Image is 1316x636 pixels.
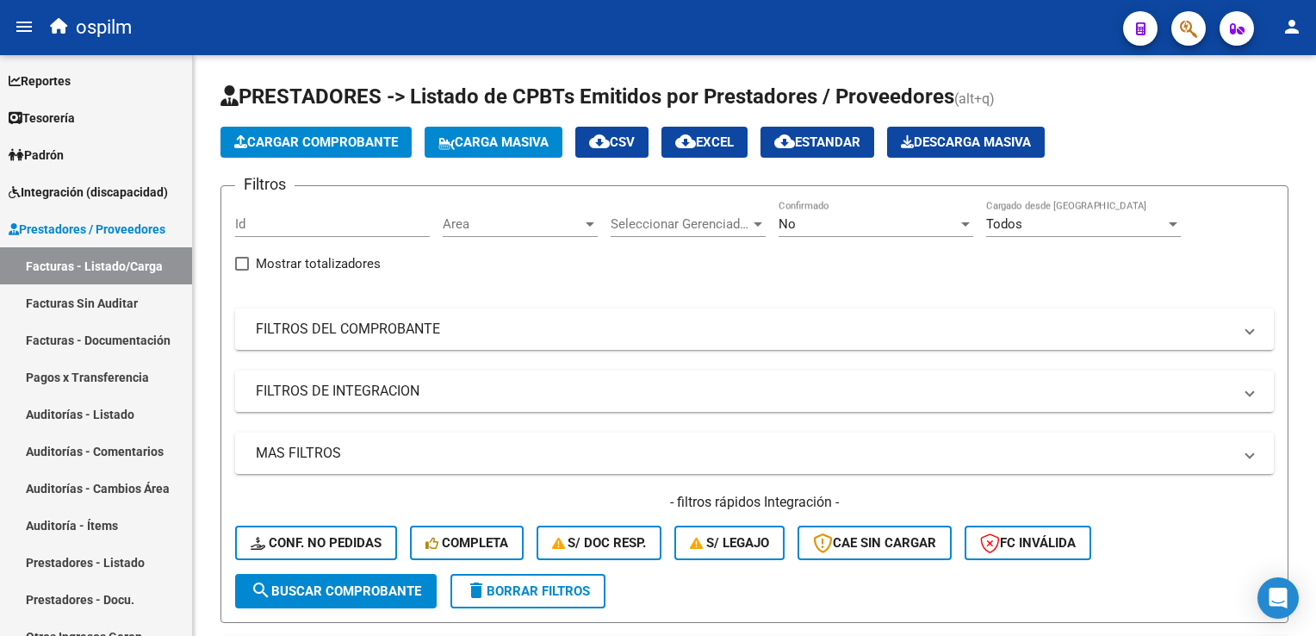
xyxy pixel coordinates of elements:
span: PRESTADORES -> Listado de CPBTs Emitidos por Prestadores / Proveedores [220,84,954,109]
span: Completa [425,535,508,551]
button: Buscar Comprobante [235,574,437,608]
div: Open Intercom Messenger [1257,577,1299,619]
mat-expansion-panel-header: FILTROS DEL COMPROBANTE [235,309,1274,350]
span: Seleccionar Gerenciador [611,216,750,232]
button: Completa [410,526,524,560]
span: Buscar Comprobante [251,583,421,599]
mat-panel-title: FILTROS DEL COMPROBANTE [256,320,1232,339]
span: Carga Masiva [438,134,549,150]
button: Borrar Filtros [450,574,605,608]
mat-icon: cloud_download [589,131,610,152]
span: Cargar Comprobante [234,134,398,150]
span: Borrar Filtros [466,583,590,599]
app-download-masive: Descarga masiva de comprobantes (adjuntos) [887,127,1045,158]
mat-expansion-panel-header: FILTROS DE INTEGRACION [235,371,1274,412]
span: FC Inválida [980,535,1076,551]
button: S/ Doc Resp. [537,526,662,560]
span: Conf. no pedidas [251,535,382,551]
button: Conf. no pedidas [235,526,397,560]
button: Cargar Comprobante [220,127,412,158]
span: Tesorería [9,109,75,128]
button: Descarga Masiva [887,127,1045,158]
mat-icon: delete [466,580,487,601]
button: EXCEL [661,127,748,158]
span: Area [443,216,582,232]
mat-panel-title: FILTROS DE INTEGRACION [256,382,1232,401]
span: Reportes [9,72,71,90]
button: Estandar [760,127,874,158]
span: Todos [986,216,1022,232]
h3: Filtros [235,172,295,196]
span: S/ Doc Resp. [552,535,647,551]
span: CSV [589,134,635,150]
span: Prestadores / Proveedores [9,220,165,239]
span: Descarga Masiva [901,134,1031,150]
mat-icon: menu [14,16,34,37]
span: Estandar [774,134,860,150]
span: S/ legajo [690,535,769,551]
mat-panel-title: MAS FILTROS [256,444,1232,463]
span: Integración (discapacidad) [9,183,168,202]
span: CAE SIN CARGAR [813,535,936,551]
span: Mostrar totalizadores [256,253,381,274]
mat-icon: person [1282,16,1302,37]
mat-icon: cloud_download [675,131,696,152]
button: Carga Masiva [425,127,562,158]
button: CAE SIN CARGAR [798,526,952,560]
h4: - filtros rápidos Integración - [235,493,1274,512]
button: FC Inválida [965,526,1091,560]
span: (alt+q) [954,90,995,107]
span: No [779,216,796,232]
button: S/ legajo [674,526,785,560]
mat-expansion-panel-header: MAS FILTROS [235,433,1274,474]
button: CSV [575,127,649,158]
span: ospilm [76,9,132,47]
mat-icon: search [251,580,271,601]
mat-icon: cloud_download [774,131,795,152]
span: EXCEL [675,134,734,150]
span: Padrón [9,146,64,165]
